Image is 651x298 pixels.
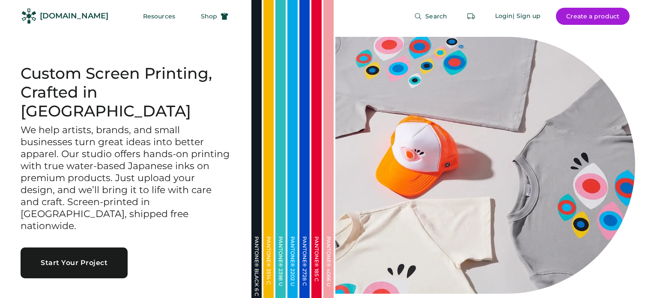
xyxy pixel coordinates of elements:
div: Login [495,12,513,21]
button: Create a product [556,8,630,25]
span: Shop [201,13,217,19]
div: [DOMAIN_NAME] [40,11,108,21]
button: Retrieve an order [463,8,480,25]
img: Rendered Logo - Screens [21,9,36,24]
button: Start Your Project [21,247,128,278]
button: Shop [191,8,239,25]
span: Search [425,13,447,19]
button: Resources [133,8,185,25]
div: | Sign up [513,12,541,21]
h1: Custom Screen Printing, Crafted in [GEOGRAPHIC_DATA] [21,64,231,121]
button: Search [404,8,457,25]
h3: We help artists, brands, and small businesses turn great ideas into better apparel. Our studio of... [21,124,231,232]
